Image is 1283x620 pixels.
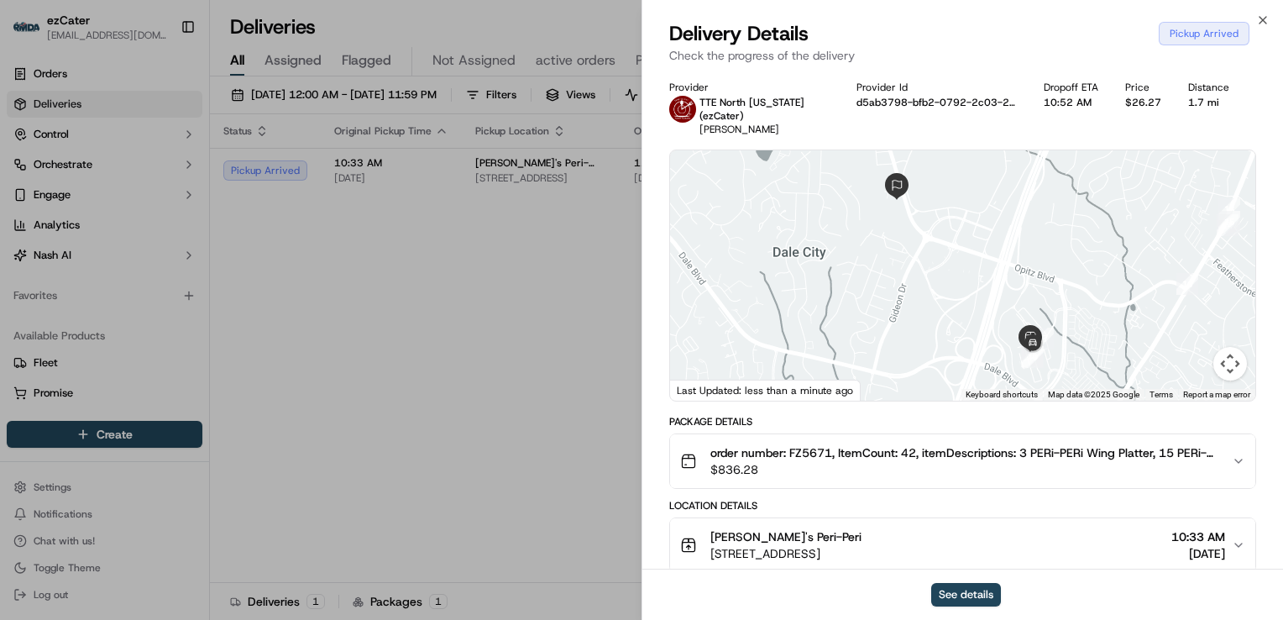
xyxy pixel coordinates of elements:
[669,20,809,47] span: Delivery Details
[1149,390,1173,399] a: Terms (opens in new tab)
[710,545,861,562] span: [STREET_ADDRESS]
[669,415,1256,428] div: Package Details
[670,434,1255,488] button: order number: FZ5671, ItemCount: 42, itemDescriptions: 3 PERi-PERi Wing Platter, 15 PERi-PERi Chi...
[669,47,1256,64] p: Check the progress of the delivery
[167,285,203,297] span: Pylon
[1048,390,1139,399] span: Map data ©2025 Google
[57,177,212,191] div: We're available if you need us!
[699,96,830,123] p: TTE North [US_STATE] (ezCater)
[669,499,1256,512] div: Location Details
[44,108,302,126] input: Got a question? Start typing here...
[57,160,275,177] div: Start new chat
[10,237,135,267] a: 📗Knowledge Base
[1032,328,1054,349] div: 17
[1188,96,1229,109] div: 1.7 mi
[710,444,1218,461] span: order number: FZ5671, ItemCount: 42, itemDescriptions: 3 PERi-PERi Wing Platter, 15 PERi-PERi Chi...
[135,237,276,267] a: 💻API Documentation
[699,123,779,136] span: [PERSON_NAME]
[17,160,47,191] img: 1736555255976-a54dd68f-1ca7-489b-9aae-adbdc363a1c4
[17,67,306,94] p: Welcome 👋
[285,166,306,186] button: Start new chat
[856,81,1017,94] div: Provider Id
[674,379,730,401] img: Google
[118,284,203,297] a: Powered byPylon
[17,245,30,259] div: 📗
[1188,81,1229,94] div: Distance
[159,244,270,260] span: API Documentation
[1125,81,1161,94] div: Price
[1171,528,1225,545] span: 10:33 AM
[1022,346,1044,368] div: 19
[931,583,1001,607] button: See details
[669,96,696,123] img: tte_north_alabama.png
[1218,211,1240,233] div: 15
[669,81,830,94] div: Provider
[1218,198,1240,220] div: 13
[966,389,1038,401] button: Keyboard shortcuts
[670,380,861,401] div: Last Updated: less than a minute ago
[1044,81,1098,94] div: Dropoff ETA
[1183,390,1250,399] a: Report a map error
[856,96,1017,109] button: d5ab3798-bfb2-0792-2c03-21ae518e7545
[1171,545,1225,562] span: [DATE]
[1213,347,1247,381] button: Map camera controls
[1044,96,1098,109] div: 10:52 AM
[1176,273,1198,295] div: 16
[1125,96,1161,109] div: $26.27
[142,245,155,259] div: 💻
[674,379,730,401] a: Open this area in Google Maps (opens a new window)
[710,461,1218,478] span: $836.28
[34,244,128,260] span: Knowledge Base
[17,17,50,50] img: Nash
[710,528,861,545] span: [PERSON_NAME]'s Peri-Peri
[670,518,1255,572] button: [PERSON_NAME]'s Peri-Peri[STREET_ADDRESS]10:33 AM[DATE]
[1217,214,1238,236] div: 14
